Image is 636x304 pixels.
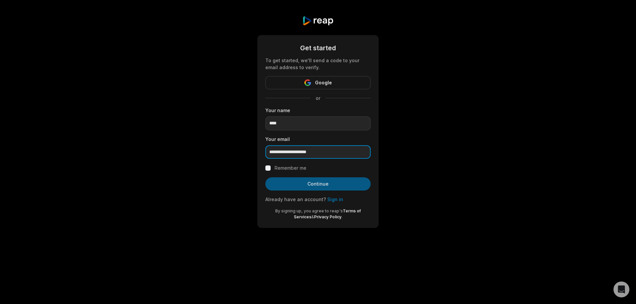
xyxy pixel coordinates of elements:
[327,196,343,202] a: Sign in
[311,214,314,219] span: &
[265,177,371,191] button: Continue
[265,76,371,89] button: Google
[275,164,306,172] label: Remember me
[275,208,343,213] span: By signing up, you agree to reap's
[310,95,326,102] span: or
[265,107,371,114] label: Your name
[265,136,371,143] label: Your email
[342,214,343,219] span: .
[314,214,342,219] a: Privacy Policy
[265,57,371,71] div: To get started, we'll send a code to your email address to verify.
[613,282,629,297] div: Open Intercom Messenger
[302,16,334,26] img: reap
[265,43,371,53] div: Get started
[315,79,332,87] span: Google
[265,196,326,202] span: Already have an account?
